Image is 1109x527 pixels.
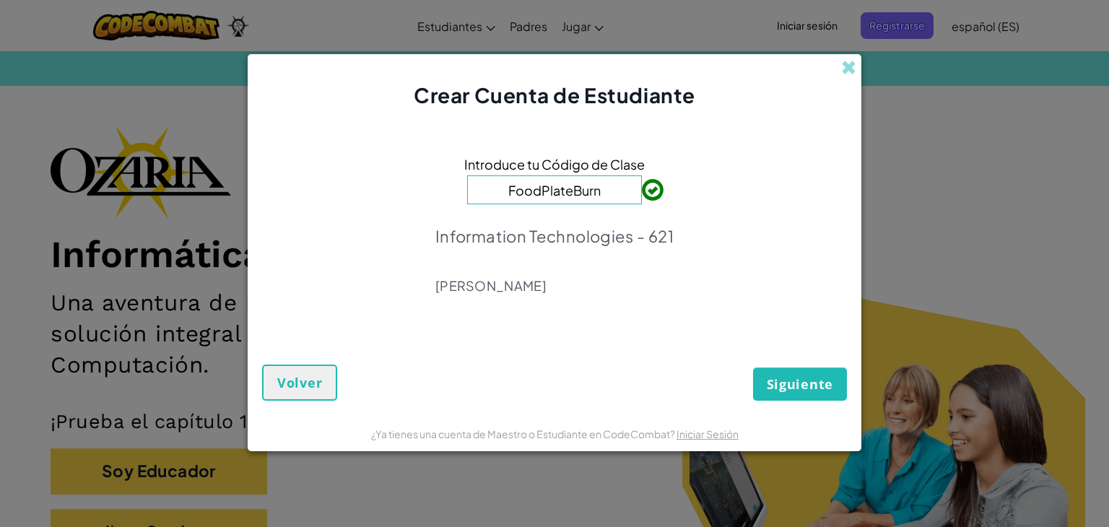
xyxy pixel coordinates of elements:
[277,374,322,391] span: Volver
[262,365,337,401] button: Volver
[753,367,847,401] button: Siguiente
[414,82,695,108] span: Crear Cuenta de Estudiante
[435,226,674,246] p: Information Technologies - 621
[464,154,645,175] span: Introduce tu Código de Clase
[371,427,677,440] span: ¿Ya tienes una cuenta de Maestro o Estudiante en CodeCombat?
[435,277,674,295] p: [PERSON_NAME]
[767,375,833,393] span: Siguiente
[677,427,739,440] a: Iniciar Sesión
